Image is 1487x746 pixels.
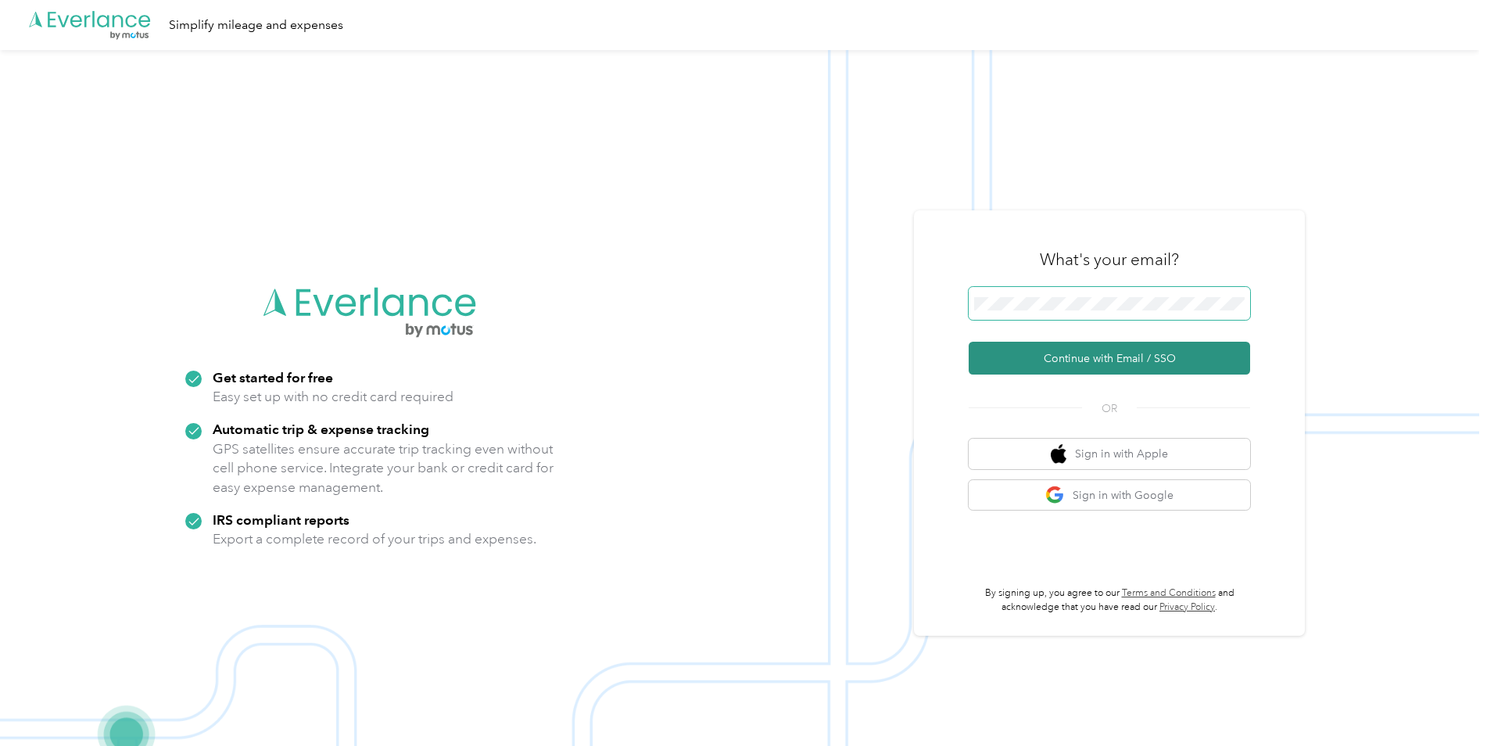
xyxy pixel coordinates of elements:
[213,529,536,549] p: Export a complete record of your trips and expenses.
[213,369,333,386] strong: Get started for free
[1040,249,1179,271] h3: What's your email?
[969,439,1250,469] button: apple logoSign in with Apple
[213,511,349,528] strong: IRS compliant reports
[1122,587,1216,599] a: Terms and Conditions
[1051,444,1066,464] img: apple logo
[1082,400,1137,417] span: OR
[213,439,554,497] p: GPS satellites ensure accurate trip tracking even without cell phone service. Integrate your bank...
[1399,658,1487,746] iframe: Everlance-gr Chat Button Frame
[1045,486,1065,505] img: google logo
[969,342,1250,375] button: Continue with Email / SSO
[213,387,453,407] p: Easy set up with no credit card required
[969,480,1250,511] button: google logoSign in with Google
[1159,601,1215,613] a: Privacy Policy
[169,16,343,35] div: Simplify mileage and expenses
[213,421,429,437] strong: Automatic trip & expense tracking
[969,586,1250,614] p: By signing up, you agree to our and acknowledge that you have read our .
